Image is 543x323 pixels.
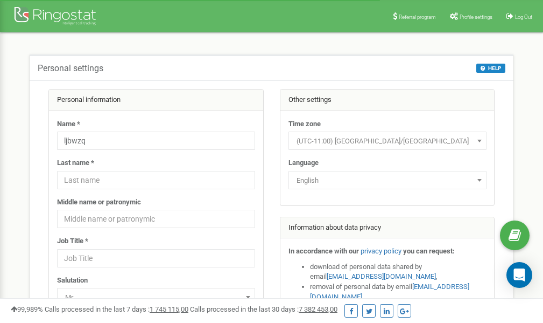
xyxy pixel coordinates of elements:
input: Job Title [57,249,255,267]
u: 1 745 115,00 [150,305,188,313]
label: Middle name or patronymic [57,197,141,208]
span: Mr. [57,288,255,306]
label: Job Title * [57,236,88,246]
span: Referral program [399,14,436,20]
label: Salutation [57,276,88,286]
span: 99,989% [11,305,43,313]
strong: In accordance with our [288,247,359,255]
label: Time zone [288,119,321,129]
u: 7 382 453,00 [299,305,337,313]
li: download of personal data shared by email , [310,262,486,282]
div: Open Intercom Messenger [506,262,532,288]
span: Profile settings [460,14,492,20]
span: Calls processed in the last 7 days : [45,305,188,313]
strong: you can request: [403,247,455,255]
div: Personal information [49,90,263,111]
span: English [288,171,486,189]
span: Log Out [515,14,532,20]
input: Name [57,132,255,150]
h5: Personal settings [38,64,103,73]
input: Last name [57,171,255,189]
div: Other settings [280,90,495,111]
a: [EMAIL_ADDRESS][DOMAIN_NAME] [327,272,436,280]
span: Mr. [61,290,251,305]
a: privacy policy [361,247,401,255]
span: (UTC-11:00) Pacific/Midway [288,132,486,150]
span: English [292,173,483,188]
div: Information about data privacy [280,217,495,239]
button: HELP [476,64,505,73]
input: Middle name or patronymic [57,210,255,228]
li: removal of personal data by email , [310,282,486,302]
span: Calls processed in the last 30 days : [190,305,337,313]
label: Language [288,158,319,168]
label: Name * [57,119,80,129]
span: (UTC-11:00) Pacific/Midway [292,134,483,149]
label: Last name * [57,158,94,168]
